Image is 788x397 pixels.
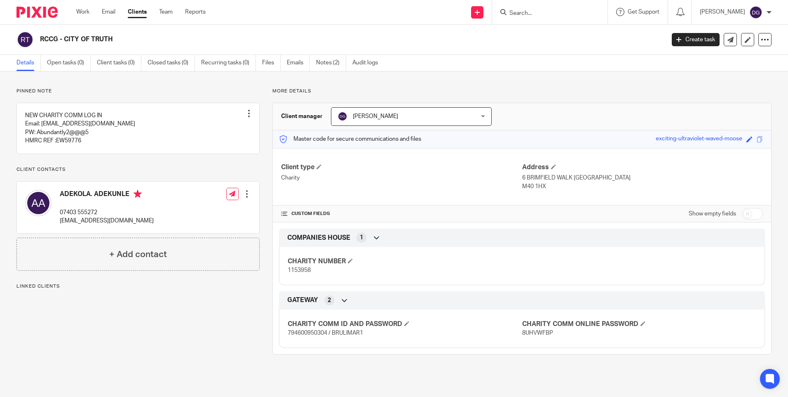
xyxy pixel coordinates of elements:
a: Recurring tasks (0) [201,55,256,71]
span: [PERSON_NAME] [353,113,398,119]
img: svg%3E [338,111,347,121]
h4: CUSTOM FIELDS [281,210,522,217]
h4: CHARITY COMM ID AND PASSWORD [288,320,522,328]
span: 794600950304 / BRULIMAR1 [288,330,363,336]
a: Email [102,8,115,16]
p: [PERSON_NAME] [700,8,745,16]
p: [EMAIL_ADDRESS][DOMAIN_NAME] [60,217,154,225]
a: Open tasks (0) [47,55,91,71]
span: 1 [360,234,363,242]
a: Emails [287,55,310,71]
img: svg%3E [16,31,34,48]
a: Clients [128,8,147,16]
a: Files [262,55,281,71]
a: Notes (2) [316,55,346,71]
span: 1153958 [288,267,311,273]
h4: + Add contact [109,248,167,261]
p: Master code for secure communications and files [279,135,421,143]
span: 8UHVWFBP [522,330,553,336]
p: More details [272,88,772,95]
p: Client contacts [16,166,260,173]
img: svg%3E [749,6,762,19]
span: GATEWAY [287,296,318,305]
h4: Client type [281,163,522,172]
h3: Client manager [281,112,323,121]
span: 2 [328,296,331,305]
i: Primary [134,190,142,198]
h2: RCCG - CITY OF TRUTH [40,35,535,44]
h4: CHARITY COMM ONLINE PASSWORD [522,320,756,328]
img: Pixie [16,7,58,18]
span: COMPANIES HOUSE [287,234,350,242]
a: Audit logs [352,55,384,71]
p: Pinned note [16,88,260,95]
div: exciting-ultraviolet-waved-moose [656,135,742,144]
a: Reports [185,8,206,16]
a: Work [76,8,89,16]
a: Client tasks (0) [97,55,141,71]
input: Search [509,10,583,17]
h4: CHARITY NUMBER [288,257,522,266]
p: M40 1HX [522,182,763,191]
label: Show empty fields [689,210,736,218]
a: Details [16,55,41,71]
span: Get Support [628,9,659,15]
h4: Address [522,163,763,172]
a: Create task [672,33,720,46]
a: Team [159,8,173,16]
p: 6 BRIMFIELD WALK [GEOGRAPHIC_DATA] [522,174,763,182]
p: 07403 555272 [60,208,154,217]
p: Charity [281,174,522,182]
p: Linked clients [16,283,260,290]
a: Closed tasks (0) [148,55,195,71]
h4: ADEKOLA. ADEKUNLE [60,190,154,200]
img: svg%3E [25,190,52,216]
